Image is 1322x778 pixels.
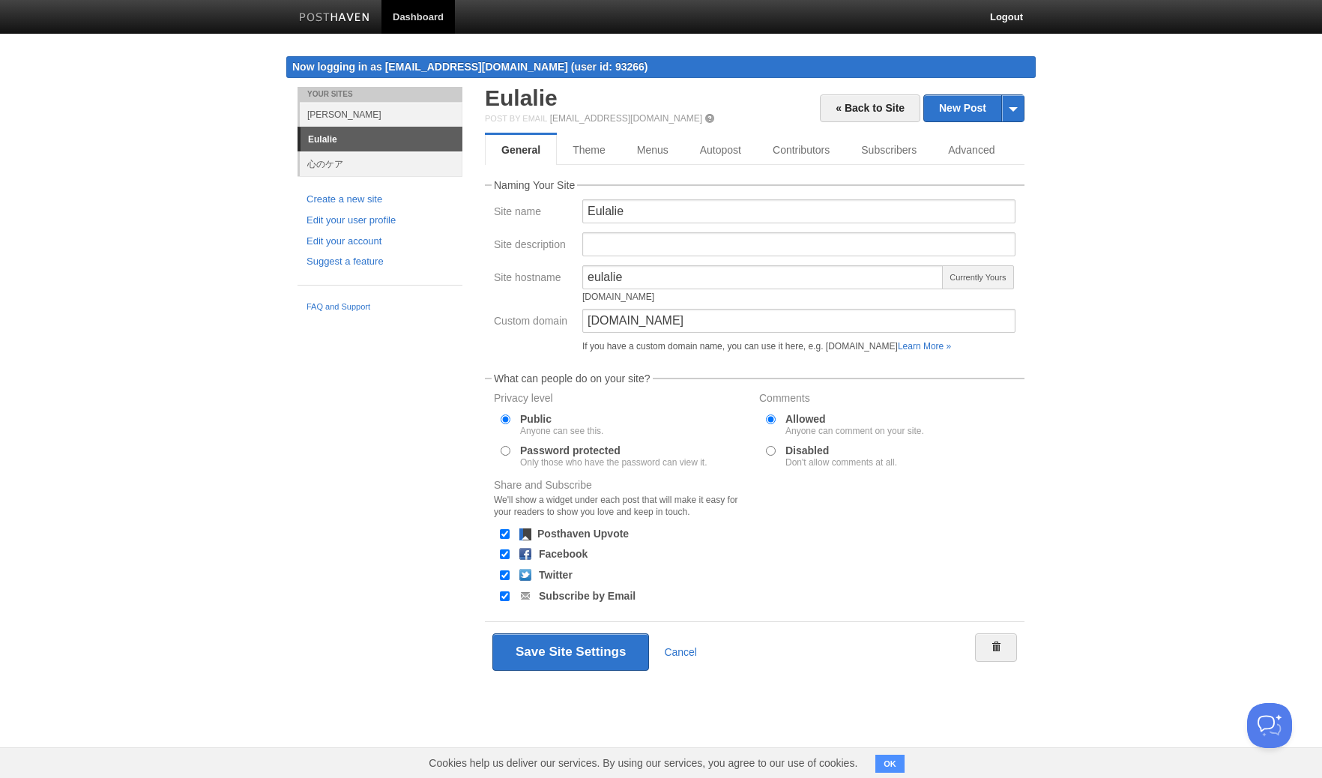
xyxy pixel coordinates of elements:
[301,127,462,151] a: Eulalie
[485,114,547,123] span: Post by Email
[494,272,573,286] label: Site hostname
[307,213,453,229] a: Edit your user profile
[539,549,588,559] label: Facebook
[519,569,531,581] img: twitter.png
[519,548,531,560] img: facebook.png
[537,528,629,539] label: Posthaven Upvote
[414,748,872,778] span: Cookies help us deliver our services. By using our services, you agree to our use of cookies.
[539,591,636,601] label: Subscribe by Email
[494,206,573,220] label: Site name
[494,316,573,330] label: Custom domain
[582,292,944,301] div: [DOMAIN_NAME]
[664,646,697,658] a: Cancel
[684,135,757,165] a: Autopost
[300,151,462,176] a: 心のケア
[785,414,924,435] label: Allowed
[520,445,707,467] label: Password protected
[757,135,845,165] a: Contributors
[820,94,920,122] a: « Back to Site
[942,265,1014,289] span: Currently Yours
[520,414,603,435] label: Public
[785,458,897,467] div: Don't allow comments at all.
[494,239,573,253] label: Site description
[621,135,684,165] a: Menus
[759,393,1015,407] label: Comments
[924,95,1024,121] a: New Post
[307,192,453,208] a: Create a new site
[492,180,577,190] legend: Naming Your Site
[492,633,649,671] button: Save Site Settings
[539,570,573,580] label: Twitter
[307,254,453,270] a: Suggest a feature
[300,102,462,127] a: [PERSON_NAME]
[307,301,453,314] a: FAQ and Support
[494,494,750,518] div: We'll show a widget under each post that will make it easy for your readers to show you love and ...
[550,113,702,124] a: [EMAIL_ADDRESS][DOMAIN_NAME]
[785,445,897,467] label: Disabled
[932,135,1010,165] a: Advanced
[845,135,932,165] a: Subscribers
[299,13,370,24] img: Posthaven-bar
[286,56,1036,78] div: Now logging in as [EMAIL_ADDRESS][DOMAIN_NAME] (user id: 93266)
[298,87,462,102] li: Your Sites
[785,426,924,435] div: Anyone can comment on your site.
[520,458,707,467] div: Only those who have the password can view it.
[557,135,621,165] a: Theme
[520,426,603,435] div: Anyone can see this.
[582,342,1015,351] div: If you have a custom domain name, you can use it here, e.g. [DOMAIN_NAME]
[494,480,750,522] label: Share and Subscribe
[875,755,905,773] button: OK
[898,341,951,352] a: Learn More »
[485,85,558,110] a: Eulalie
[494,393,750,407] label: Privacy level
[485,135,557,165] a: General
[492,373,653,384] legend: What can people do on your site?
[1247,703,1292,748] iframe: Help Scout Beacon - Open
[307,234,453,250] a: Edit your account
